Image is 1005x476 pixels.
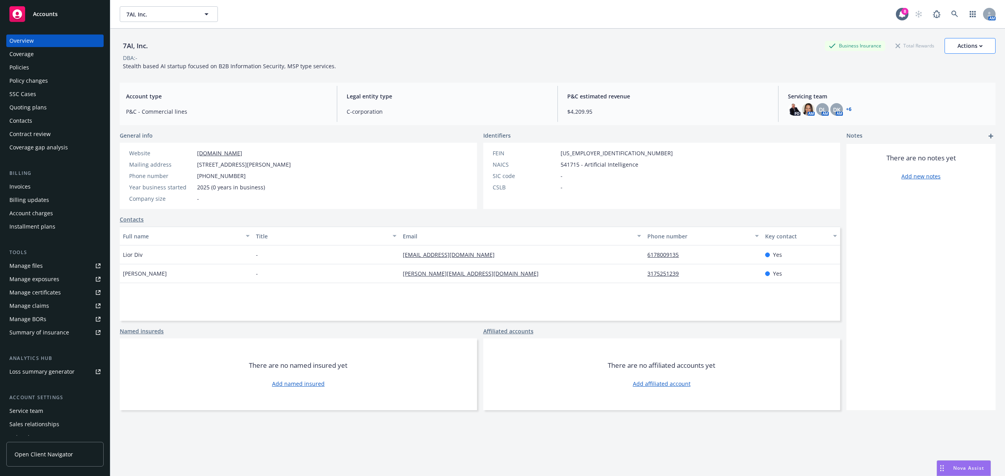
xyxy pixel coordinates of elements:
[561,160,638,169] span: 541715 - Artificial Intelligence
[947,6,963,22] a: Search
[9,207,53,220] div: Account charges
[567,107,769,116] span: $4,209.95
[129,194,194,203] div: Company size
[6,61,104,74] a: Policies
[123,269,167,278] span: [PERSON_NAME]
[6,354,104,362] div: Analytics hub
[129,149,194,157] div: Website
[833,105,841,114] span: DK
[6,249,104,256] div: Tools
[9,88,36,100] div: SSC Cases
[33,11,58,17] span: Accounts
[6,300,104,312] a: Manage claims
[6,114,104,127] a: Contacts
[647,270,685,277] a: 3175251239
[6,3,104,25] a: Accounts
[120,215,144,223] a: Contacts
[937,460,991,476] button: Nova Assist
[762,227,840,245] button: Key contact
[892,41,938,51] div: Total Rewards
[9,365,75,378] div: Loss summary generator
[6,405,104,417] a: Service team
[765,232,828,240] div: Key contact
[6,260,104,272] a: Manage files
[403,232,632,240] div: Email
[567,92,769,100] span: P&C estimated revenue
[256,269,258,278] span: -
[6,286,104,299] a: Manage certificates
[15,450,73,458] span: Open Client Navigator
[9,313,46,325] div: Manage BORs
[6,180,104,193] a: Invoices
[929,6,945,22] a: Report a Bug
[6,418,104,431] a: Sales relationships
[937,461,947,476] div: Drag to move
[6,194,104,206] a: Billing updates
[123,62,336,70] span: Stealth based AI startup focused on B2B Information Security, MSP type services.
[6,365,104,378] a: Loss summary generator
[9,141,68,154] div: Coverage gap analysis
[911,6,926,22] a: Start snowing
[633,380,691,388] a: Add affiliated account
[6,326,104,339] a: Summary of insurance
[9,101,47,114] div: Quoting plans
[9,194,49,206] div: Billing updates
[6,273,104,285] a: Manage exposures
[9,48,34,60] div: Coverage
[846,131,862,141] span: Notes
[561,172,563,180] span: -
[608,361,715,370] span: There are no affiliated accounts yet
[9,273,59,285] div: Manage exposures
[819,105,826,114] span: DL
[846,107,852,112] a: +6
[9,260,43,272] div: Manage files
[272,380,325,388] a: Add named insured
[644,227,762,245] button: Phone number
[120,6,218,22] button: 7AI, Inc.
[129,183,194,191] div: Year business started
[126,10,194,18] span: 7AI, Inc.
[126,107,327,116] span: P&C - Commercial lines
[6,431,104,444] a: Related accounts
[493,183,557,191] div: CSLB
[483,327,534,335] a: Affiliated accounts
[120,131,153,140] span: General info
[9,114,32,127] div: Contacts
[6,313,104,325] a: Manage BORs
[129,160,194,169] div: Mailing address
[123,232,241,240] div: Full name
[400,227,644,245] button: Email
[6,128,104,140] a: Contract review
[120,227,253,245] button: Full name
[9,74,48,87] div: Policy changes
[120,327,164,335] a: Named insureds
[256,232,388,240] div: Title
[403,251,501,258] a: [EMAIL_ADDRESS][DOMAIN_NAME]
[6,48,104,60] a: Coverage
[945,38,996,54] button: Actions
[825,41,885,51] div: Business Insurance
[6,394,104,402] div: Account settings
[802,103,815,116] img: photo
[647,251,685,258] a: 6178009135
[9,326,69,339] div: Summary of insurance
[126,92,327,100] span: Account type
[9,35,34,47] div: Overview
[6,169,104,177] div: Billing
[483,131,511,140] span: Identifiers
[197,172,246,180] span: [PHONE_NUMBER]
[9,405,43,417] div: Service team
[9,128,51,140] div: Contract review
[197,194,199,203] span: -
[197,183,265,191] span: 2025 (0 years in business)
[6,35,104,47] a: Overview
[129,172,194,180] div: Phone number
[347,92,548,100] span: Legal entity type
[561,149,673,157] span: [US_EMPLOYER_IDENTIFICATION_NUMBER]
[253,227,400,245] button: Title
[6,141,104,154] a: Coverage gap analysis
[561,183,563,191] span: -
[493,172,557,180] div: SIC code
[403,270,545,277] a: [PERSON_NAME][EMAIL_ADDRESS][DOMAIN_NAME]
